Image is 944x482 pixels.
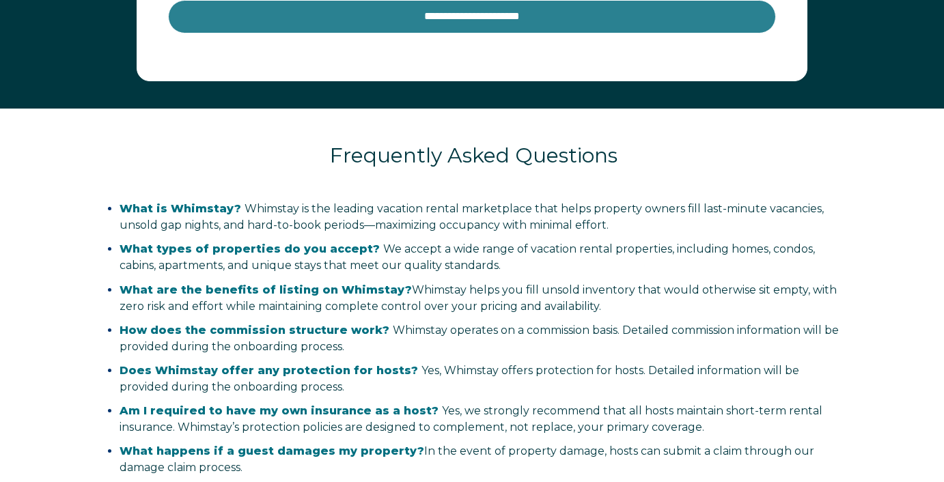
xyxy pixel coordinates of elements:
span: Yes, Whimstay offers protection for hosts. Detailed information will be provided during the onboa... [120,364,799,393]
span: Am I required to have my own insurance as a host? [120,404,439,417]
strong: What are the benefits of listing on Whimstay? [120,283,412,296]
span: What types of properties do you accept? [120,242,380,255]
span: In the event of property damage, hosts can submit a claim through our damage claim process. [120,444,814,474]
span: Yes, we strongly recommend that all hosts maintain short-term rental insurance. Whimstay’s protec... [120,404,822,434]
span: Frequently Asked Questions [330,143,617,168]
span: We accept a wide range of vacation rental properties, including homes, condos, cabins, apartments... [120,242,815,272]
span: How does the commission structure work? [120,324,389,337]
span: Whimstay helps you fill unsold inventory that would otherwise sit empty, with zero risk and effor... [120,283,837,313]
span: Whimstay is the leading vacation rental marketplace that helps property owners fill last-minute v... [120,202,824,231]
span: Does Whimstay offer any protection for hosts? [120,364,418,377]
span: What is Whimstay? [120,202,241,215]
strong: What happens if a guest damages my property? [120,444,424,457]
span: Whimstay operates on a commission basis. Detailed commission information will be provided during ... [120,324,839,353]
